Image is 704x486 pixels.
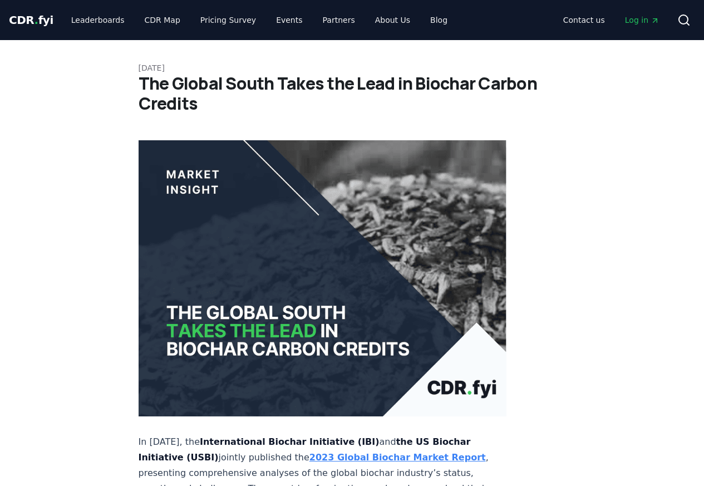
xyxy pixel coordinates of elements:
span: Log in [625,14,659,26]
strong: International Biochar Initiative (IBI) [200,436,380,447]
a: 2023 Global Biochar Market Report [309,452,486,463]
a: Leaderboards [62,10,134,30]
a: Log in [616,10,668,30]
img: blog post image [139,140,507,416]
p: [DATE] [139,62,566,73]
nav: Main [554,10,668,30]
span: CDR fyi [9,13,53,27]
a: CDR Map [136,10,189,30]
a: Blog [421,10,456,30]
a: Pricing Survey [191,10,265,30]
h1: The Global South Takes the Lead in Biochar Carbon Credits [139,73,566,114]
nav: Main [62,10,456,30]
a: About Us [366,10,419,30]
a: CDR.fyi [9,12,53,28]
a: Events [267,10,311,30]
a: Partners [314,10,364,30]
a: Contact us [554,10,614,30]
span: . [35,13,38,27]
